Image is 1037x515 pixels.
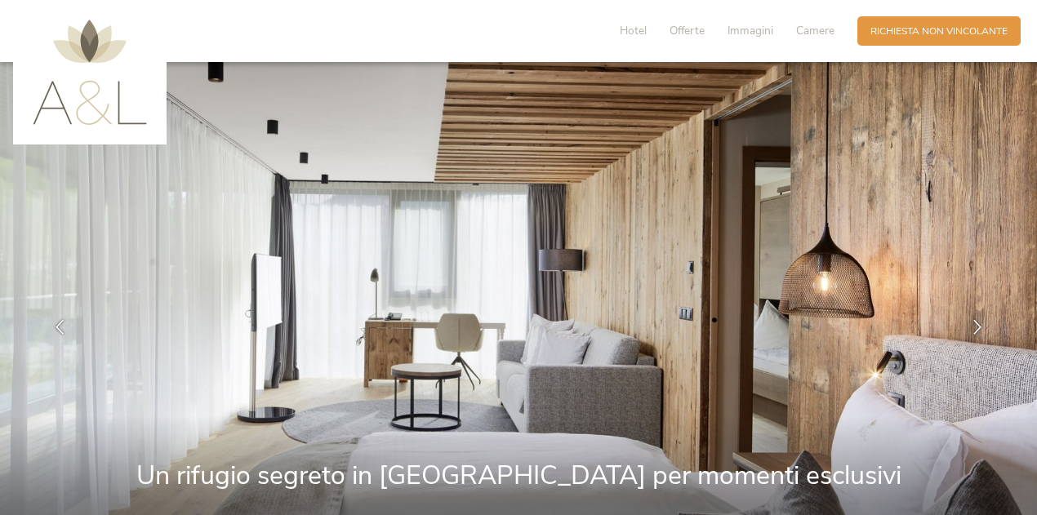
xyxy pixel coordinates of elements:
img: AMONTI & LUNARIS Wellnessresort [33,20,147,125]
span: Hotel [620,23,647,38]
span: Offerte [670,23,705,38]
span: Richiesta non vincolante [870,24,1008,38]
span: Immagini [728,23,773,38]
span: Camere [796,23,834,38]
